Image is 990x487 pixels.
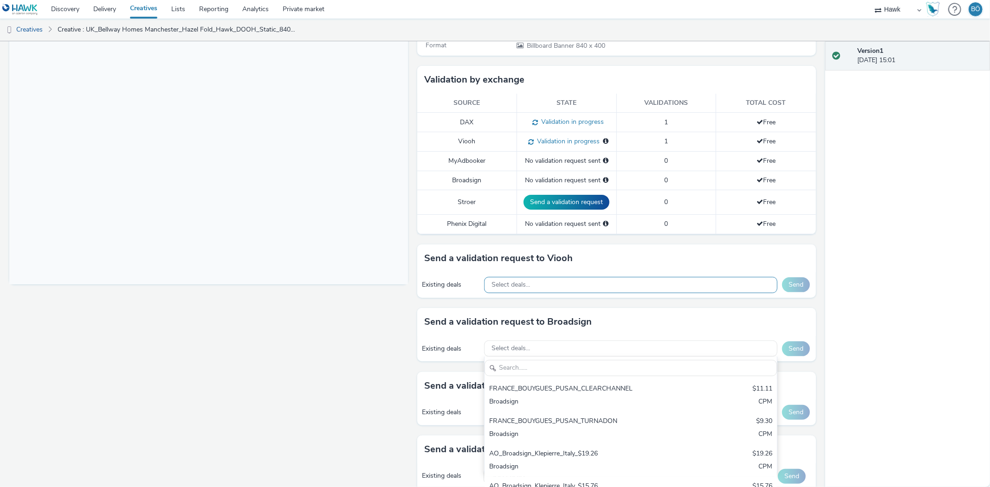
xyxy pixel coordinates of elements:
div: $11.11 [752,384,772,395]
div: FRANCE_BOUYGUES_PUSAN_TURNADON [489,417,676,427]
button: Send [782,341,810,356]
td: Stroer [417,190,517,214]
span: 840 x 400 [526,41,605,50]
div: Please select a deal below and click on Send to send a validation request to MyAdbooker. [603,156,608,166]
span: 0 [664,176,668,185]
th: State [517,94,616,113]
h3: Send a validation request to Phenix Digital [424,442,607,456]
div: Existing deals [422,280,479,289]
div: Please select a deal below and click on Send to send a validation request to Phenix Digital. [603,219,608,229]
div: CPM [758,462,772,473]
div: Existing deals [422,408,479,417]
div: $9.30 [756,417,772,427]
div: BÖ [971,2,980,16]
td: DAX [417,113,517,132]
div: Broadsign [489,462,676,473]
span: Free [757,219,776,228]
img: Advertisement preview [122,29,278,116]
span: Free [757,176,776,185]
div: Broadsign [489,397,676,408]
button: Send [782,405,810,420]
span: Format [426,41,446,50]
h3: Validation by exchange [424,73,524,87]
td: MyAdbooker [417,152,517,171]
input: Search...... [485,360,777,376]
th: Source [417,94,517,113]
span: Validation in progress [534,137,600,146]
a: Creative : UK_Bellway Homes Manchester_Hazel Fold_Hawk_DOOH_Static_840x400_12.09.2025 [53,19,300,41]
th: Validations [616,94,716,113]
a: Hawk Academy [926,2,944,17]
div: Broadsign [489,429,676,440]
button: Send a validation request [524,195,609,210]
span: Validation in progress [538,117,604,126]
div: Please select a deal below and click on Send to send a validation request to Broadsign. [603,176,608,185]
img: Hawk Academy [926,2,940,17]
div: Existing deals [422,344,479,353]
td: Broadsign [417,171,517,190]
span: 0 [664,156,668,165]
span: Free [757,198,776,206]
span: 1 [664,118,668,127]
span: 1 [664,137,668,146]
div: No validation request sent [522,156,612,166]
button: Send [778,469,806,484]
h3: Send a validation request to Broadsign [424,315,592,329]
td: Phenix Digital [417,215,517,234]
div: FRANCE_BOUYGUES_PUSAN_CLEARCHANNEL [489,384,676,395]
span: Free [757,137,776,146]
span: Free [757,118,776,127]
h3: Send a validation request to Viooh [424,251,573,265]
th: Total cost [716,94,816,113]
strong: Version 1 [857,46,883,55]
div: $19.26 [752,449,772,460]
span: 0 [664,198,668,206]
span: Billboard Banner [527,41,576,50]
div: [DATE] 15:01 [857,46,983,65]
div: No validation request sent [522,219,612,229]
div: AO_Broadsign_Klepierre_Italy_$19.26 [489,449,676,460]
h3: Send a validation request to MyAdbooker [424,379,603,393]
div: Existing deals [422,471,479,481]
button: Send [782,277,810,292]
span: Free [757,156,776,165]
img: undefined Logo [2,4,38,15]
span: Select deals... [492,281,530,289]
td: Viooh [417,132,517,152]
span: 0 [664,219,668,228]
div: No validation request sent [522,176,612,185]
div: CPM [758,397,772,408]
img: dooh [5,26,14,35]
div: CPM [758,429,772,440]
span: Select deals... [492,345,530,352]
